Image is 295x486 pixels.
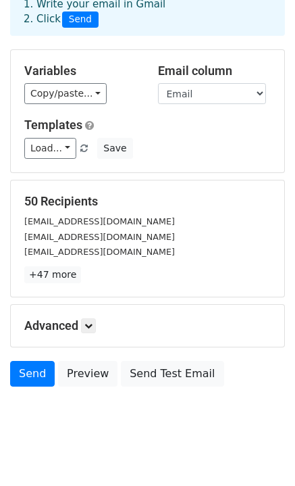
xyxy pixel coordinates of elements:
a: Send Test Email [121,361,223,387]
h5: 50 Recipients [24,194,271,209]
button: Save [97,138,132,159]
a: Load... [24,138,76,159]
a: Preview [58,361,117,387]
a: Send [10,361,55,387]
small: [EMAIL_ADDRESS][DOMAIN_NAME] [24,247,175,257]
h5: Variables [24,64,138,78]
small: [EMAIL_ADDRESS][DOMAIN_NAME] [24,216,175,226]
h5: Advanced [24,318,271,333]
iframe: Chat Widget [227,421,295,486]
h5: Email column [158,64,271,78]
a: +47 more [24,266,81,283]
a: Copy/paste... [24,83,107,104]
a: Templates [24,118,82,132]
span: Send [62,11,99,28]
small: [EMAIL_ADDRESS][DOMAIN_NAME] [24,232,175,242]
